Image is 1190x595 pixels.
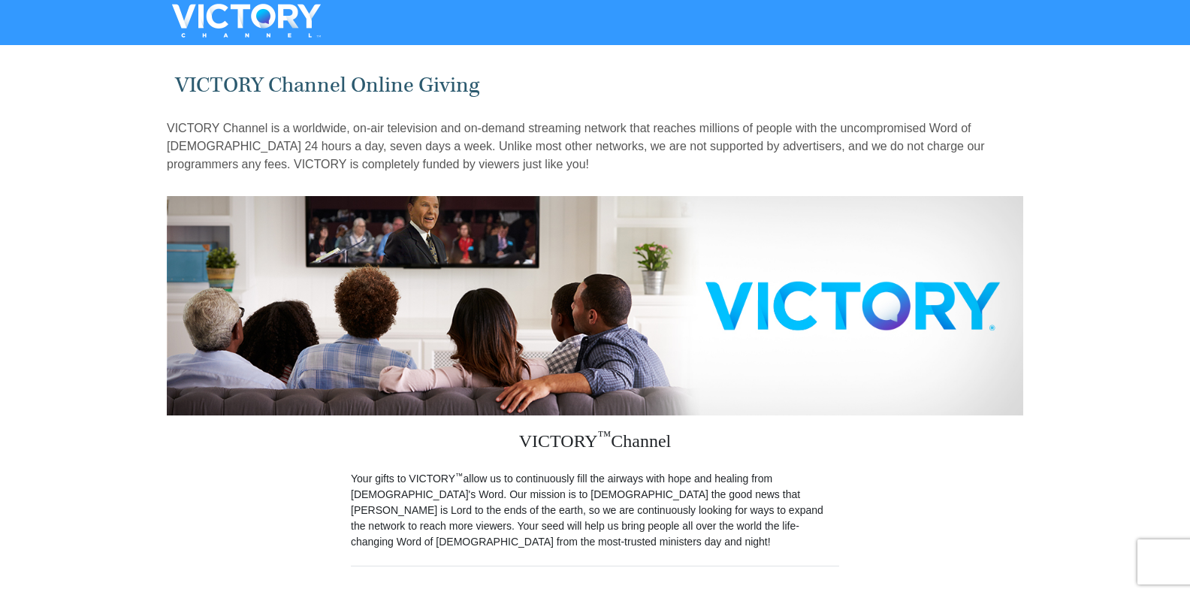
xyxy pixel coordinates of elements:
sup: ™ [455,471,464,480]
p: VICTORY Channel is a worldwide, on-air television and on-demand streaming network that reaches mi... [167,119,1023,174]
p: Your gifts to VICTORY allow us to continuously fill the airways with hope and healing from [DEMOG... [351,471,839,550]
h3: VICTORY Channel [351,415,839,471]
img: VICTORYTHON - VICTORY Channel [153,4,340,38]
h1: VICTORY Channel Online Giving [175,73,1016,98]
sup: ™ [598,428,612,443]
